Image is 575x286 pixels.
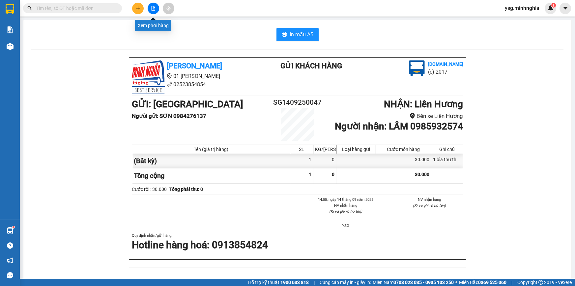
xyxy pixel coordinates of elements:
div: Loại hàng gửi [338,147,374,152]
li: NV nhận hàng [312,202,380,208]
input: Tìm tên, số ĐT hoặc mã đơn [36,5,114,12]
img: logo.jpg [409,60,425,76]
img: warehouse-icon [7,43,14,50]
strong: 0369 525 060 [478,280,506,285]
span: plus [136,6,140,11]
span: search [27,6,32,11]
div: Tên (giá trị hàng) [134,147,288,152]
b: Gửi khách hàng [280,62,342,70]
div: 30.000 [376,154,431,168]
sup: 1 [551,3,556,8]
span: aim [166,6,171,11]
img: logo.jpg [132,60,165,93]
span: Cung cấp máy in - giấy in: [320,279,371,286]
span: printer [282,32,287,38]
span: 1 [309,172,311,177]
button: printerIn mẫu A5 [276,28,319,41]
div: KG/[PERSON_NAME] [315,147,334,152]
span: In mẫu A5 [290,30,313,39]
span: 30.000 [415,172,429,177]
span: phone [167,82,172,87]
span: | [511,279,512,286]
li: 14:55, ngày 14 tháng 09 năm 2025 [312,197,380,202]
strong: 1900 633 818 [280,280,309,285]
li: 02523854854 [132,80,254,89]
img: solution-icon [7,26,14,33]
span: 1 [552,3,555,8]
span: Miền Bắc [459,279,506,286]
li: 01 [PERSON_NAME] [132,72,254,80]
b: [PERSON_NAME] [167,62,222,70]
b: GỬI : [GEOGRAPHIC_DATA] [132,99,243,110]
button: aim [163,3,174,14]
li: NV nhận hàng [395,197,463,202]
span: ysg.minhnghia [500,4,545,12]
button: file-add [148,3,159,14]
button: caret-down [560,3,571,14]
span: file-add [151,6,156,11]
span: ⚪️ [455,281,457,284]
span: question-circle [7,242,13,249]
span: Miền Nam [373,279,454,286]
li: Bến xe Liên Hương [325,112,463,121]
div: Cước món hàng [378,147,429,152]
i: (Kí và ghi rõ họ tên) [413,203,446,208]
div: SL [292,147,311,152]
b: Người nhận : LÂM 0985932574 [335,121,463,132]
b: Tổng phải thu: 0 [169,187,203,192]
span: copyright [538,280,543,285]
span: environment [410,113,415,119]
span: caret-down [562,5,568,11]
button: plus [132,3,144,14]
span: Tổng cộng [134,172,164,180]
div: Ghi chú [433,147,461,152]
img: warehouse-icon [7,227,14,234]
span: | [314,279,315,286]
div: 1 bìa thư thẻ nhớ [431,154,463,168]
sup: 1 [13,226,14,228]
b: NHẬN : Liên Hương [384,99,463,110]
i: (Kí và ghi rõ họ tên) [329,209,362,214]
div: 1 [290,154,313,168]
span: environment [167,73,172,79]
img: logo-vxr [6,4,14,14]
img: icon-new-feature [548,5,554,11]
div: 0 [313,154,336,168]
span: 0 [332,172,334,177]
li: YSG [312,223,380,229]
b: Người gửi : SƠN 0984276137 [132,113,206,119]
div: Cước rồi : 30.000 [132,186,167,193]
div: Quy định nhận/gửi hàng : [132,232,463,252]
span: notification [7,257,13,264]
h2: SG1409250047 [270,97,325,108]
b: [DOMAIN_NAME] [428,61,463,67]
div: (Bất kỳ) [132,154,290,168]
li: (c) 2017 [428,68,463,76]
span: Hỗ trợ kỹ thuật: [248,279,309,286]
strong: Hotline hàng hoá: 0913854824 [132,239,268,251]
strong: 0708 023 035 - 0935 103 250 [393,280,454,285]
span: message [7,272,13,278]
